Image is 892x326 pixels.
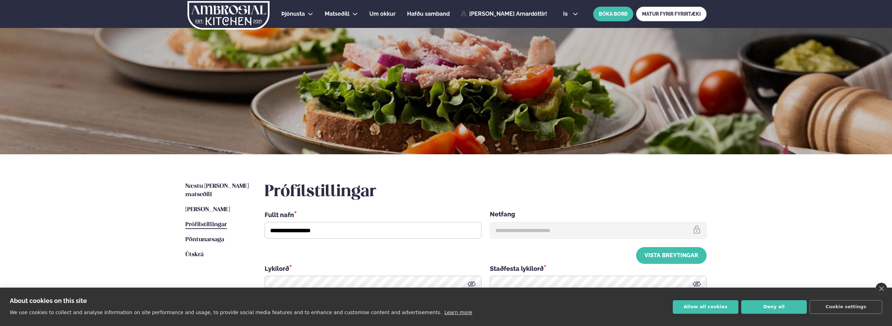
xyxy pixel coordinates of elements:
a: Matseðill [325,10,349,18]
span: Pöntunarsaga [185,237,224,243]
span: Næstu [PERSON_NAME] matseðill [185,183,249,198]
a: Learn more [444,310,472,315]
span: Matseðill [325,10,349,17]
div: Netfang [490,210,707,219]
button: Allow all cookies [673,300,738,314]
button: Vista breytingar [636,247,707,264]
span: Prófílstillingar [185,222,227,228]
a: [PERSON_NAME] Arnardóttir! [461,11,547,17]
strong: About cookies on this site [10,297,87,304]
a: close [876,283,887,295]
a: Næstu [PERSON_NAME] matseðill [185,182,251,199]
button: BÓKA BORÐ [593,7,633,21]
div: Staðfesta lykilorð [490,264,707,273]
span: Útskrá [185,252,204,258]
button: is [558,11,584,17]
span: Þjónusta [281,10,305,17]
a: Þjónusta [281,10,305,18]
p: We use cookies to collect and analyse information on site performance and usage, to provide socia... [10,310,442,315]
h2: Prófílstillingar [265,182,707,202]
a: Prófílstillingar [185,221,227,229]
a: MATUR FYRIR FYRIRTÆKI [636,7,707,21]
span: is [563,11,570,17]
button: Cookie settings [810,300,882,314]
span: Um okkur [369,10,396,17]
a: Pöntunarsaga [185,236,224,244]
span: [PERSON_NAME] [185,207,230,213]
div: Fullt nafn [265,210,481,219]
img: logo [187,1,270,30]
a: Útskrá [185,251,204,259]
a: Um okkur [369,10,396,18]
a: [PERSON_NAME] [185,206,230,214]
button: Deny all [741,300,807,314]
a: Hafðu samband [407,10,450,18]
div: Lykilorð [265,264,481,273]
span: Hafðu samband [407,10,450,17]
